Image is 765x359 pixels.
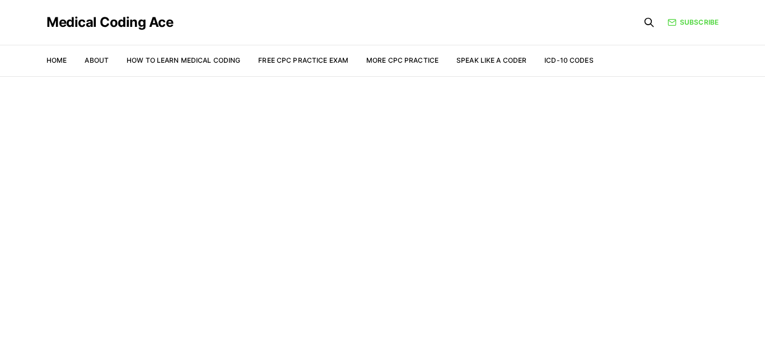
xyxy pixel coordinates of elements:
[456,56,526,64] a: Speak Like a Coder
[258,56,348,64] a: Free CPC Practice Exam
[46,16,173,29] a: Medical Coding Ace
[668,17,719,27] a: Subscribe
[46,56,67,64] a: Home
[366,56,439,64] a: More CPC Practice
[85,56,109,64] a: About
[127,56,240,64] a: How to Learn Medical Coding
[544,56,593,64] a: ICD-10 Codes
